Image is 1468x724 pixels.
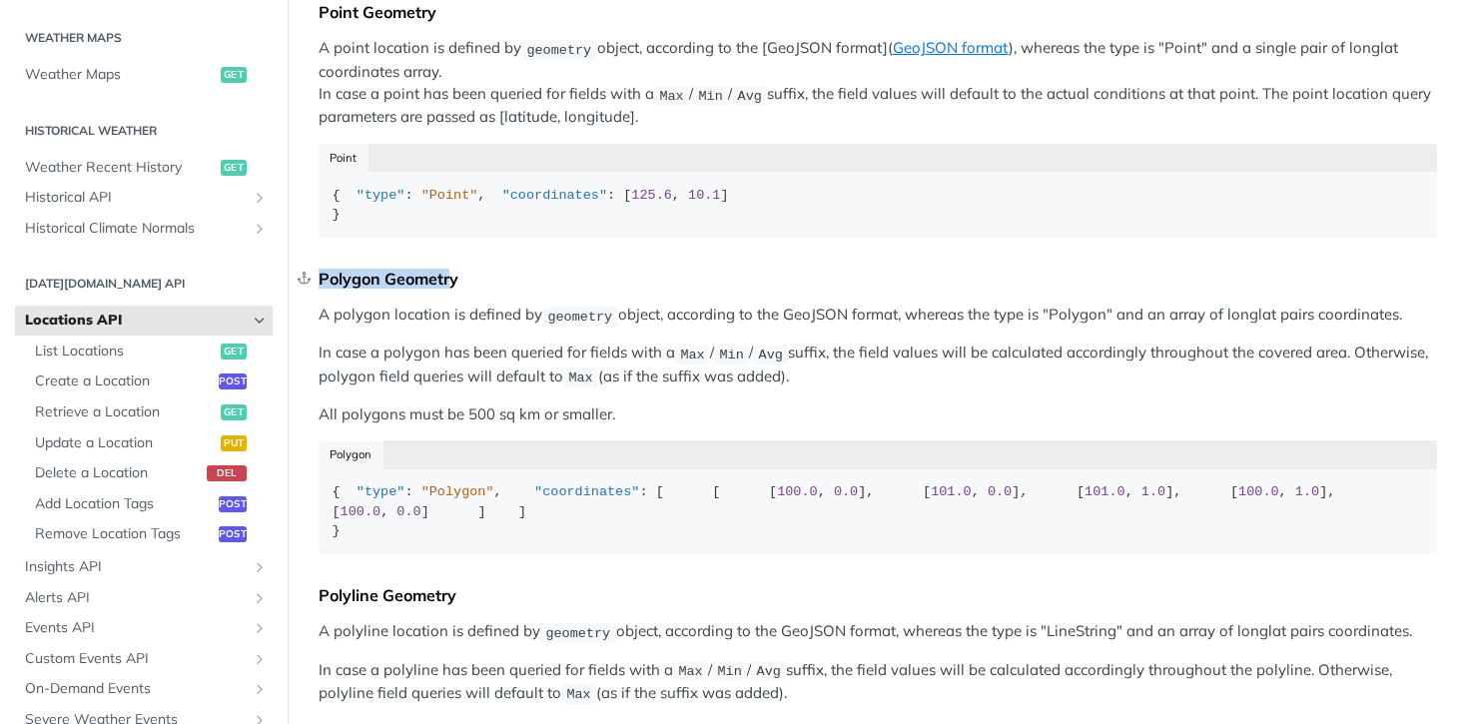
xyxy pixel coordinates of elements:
[25,219,247,239] span: Historical Climate Normals
[319,403,1437,426] p: All polygons must be 500 sq km or smaller.
[341,504,381,519] span: 100.0
[717,664,741,679] span: Min
[25,311,247,331] span: Locations API
[15,29,273,47] h2: Weather Maps
[35,463,202,483] span: Delete a Location
[219,526,247,542] span: post
[25,397,273,427] a: Retrieve a Locationget
[931,484,972,499] span: 101.0
[35,433,216,453] span: Update a Location
[757,664,781,679] span: Avg
[333,482,1424,541] div: { : , : [ [ [ , ], [ , ], [ , ], [ , ], [ , ] ] ] }
[719,347,743,362] span: Min
[15,60,273,90] a: Weather Mapsget
[25,679,247,699] span: On-Demand Events
[15,674,273,704] a: On-Demand EventsShow subpages for On-Demand Events
[319,304,1437,327] p: A polygon location is defined by object, according to the GeoJSON format, whereas the type is "Po...
[25,366,273,396] a: Create a Locationpost
[319,620,1437,643] p: A polyline location is defined by object, according to the GeoJSON format, whereas the type is "L...
[738,88,762,103] span: Avg
[15,583,273,613] a: Alerts APIShow subpages for Alerts API
[680,347,704,362] span: Max
[988,484,1012,499] span: 0.0
[1238,484,1279,499] span: 100.0
[252,590,268,606] button: Show subpages for Alerts API
[534,484,639,499] span: "coordinates"
[1141,484,1165,499] span: 1.0
[25,489,273,519] a: Add Location Tagspost
[219,373,247,389] span: post
[15,306,273,336] a: Locations APIHide subpages for Locations API
[545,625,610,640] span: geometry
[25,519,273,549] a: Remove Location Tagspost
[1085,484,1125,499] span: 101.0
[15,613,273,643] a: Events APIShow subpages for Events API
[35,402,216,422] span: Retrieve a Location
[15,153,273,183] a: Weather Recent Historyget
[221,160,247,176] span: get
[319,342,1437,388] p: In case a polygon has been queried for fields with a / / suffix, the field values will be calcula...
[698,88,722,103] span: Min
[15,552,273,582] a: Insights APIShow subpages for Insights API
[893,38,1009,57] a: GeoJSON format
[678,664,702,679] span: Max
[35,494,214,514] span: Add Location Tags
[421,188,478,203] span: "Point"
[357,188,405,203] span: "type"
[25,458,273,488] a: Delete a Locationdel
[502,188,607,203] span: "coordinates"
[221,344,247,360] span: get
[35,524,214,544] span: Remove Location Tags
[777,484,818,499] span: 100.0
[15,183,273,213] a: Historical APIShow subpages for Historical API
[252,313,268,329] button: Hide subpages for Locations API
[221,404,247,420] span: get
[15,214,273,244] a: Historical Climate NormalsShow subpages for Historical Climate Normals
[357,484,405,499] span: "type"
[297,260,314,298] a: Skip link to Polygon Geometry
[319,269,1437,289] div: Polygon Geometry
[25,337,273,366] a: List Locationsget
[333,186,1424,225] div: { : , : [ , ] }
[15,644,273,674] a: Custom Events APIShow subpages for Custom Events API
[25,649,247,669] span: Custom Events API
[566,687,590,702] span: Max
[252,559,268,575] button: Show subpages for Insights API
[319,2,1437,22] div: Point Geometry
[252,620,268,636] button: Show subpages for Events API
[25,588,247,608] span: Alerts API
[252,221,268,237] button: Show subpages for Historical Climate Normals
[35,371,214,391] span: Create a Location
[15,275,273,293] h2: [DATE][DOMAIN_NAME] API
[25,557,247,577] span: Insights API
[834,484,858,499] span: 0.0
[207,465,247,481] span: del
[25,428,273,458] a: Update a Locationput
[252,651,268,667] button: Show subpages for Custom Events API
[25,65,216,85] span: Weather Maps
[1295,484,1319,499] span: 1.0
[221,435,247,451] span: put
[759,347,783,362] span: Avg
[659,88,683,103] span: Max
[319,659,1437,706] p: In case a polyline has been queried for fields with a / / suffix, the field values will be calcul...
[35,342,216,362] span: List Locations
[252,681,268,697] button: Show subpages for On-Demand Events
[221,67,247,83] span: get
[688,188,720,203] span: 10.1
[396,504,420,519] span: 0.0
[25,188,247,208] span: Historical API
[568,370,592,385] span: Max
[15,122,273,140] h2: Historical Weather
[25,618,247,638] span: Events API
[319,37,1437,129] p: A point location is defined by object, according to the [GeoJSON format]( ), whereas the type is ...
[547,309,612,324] span: geometry
[219,496,247,512] span: post
[252,190,268,206] button: Show subpages for Historical API
[631,188,672,203] span: 125.6
[319,585,1437,605] div: Polyline Geometry
[25,158,216,178] span: Weather Recent History
[421,484,494,499] span: "Polygon"
[526,42,591,57] span: geometry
